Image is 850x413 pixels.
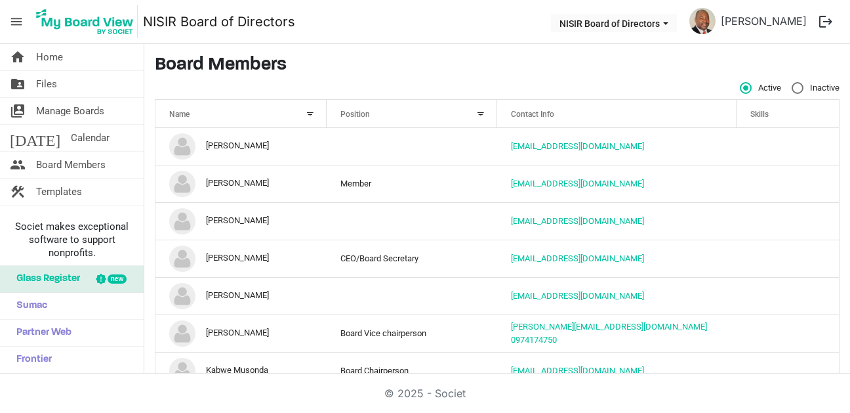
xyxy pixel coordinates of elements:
[155,128,327,165] td: ALICK MUVUNDIKA is template cell column header Name
[497,277,737,315] td: jlchongo@yahoo.com is template cell column header Contact Info
[10,71,26,97] span: folder_shared
[497,165,737,202] td: achakwiya@gmail.com is template cell column header Contact Info
[497,352,737,389] td: kabwe.julianna.musonda@gmail.com is template cell column header Contact Info
[155,202,327,240] td: Emmanuel Sibongo is template cell column header Name
[155,165,327,202] td: ALINESI CHAKWIYA is template cell column header Name
[327,165,498,202] td: Member column header Position
[169,320,195,347] img: no-profile-picture.svg
[716,8,812,34] a: [PERSON_NAME]
[511,322,707,332] a: [PERSON_NAME][EMAIL_ADDRESS][DOMAIN_NAME]
[169,171,195,197] img: no-profile-picture.svg
[36,152,106,178] span: Board Members
[36,179,82,205] span: Templates
[4,9,29,34] span: menu
[511,366,644,376] a: [EMAIL_ADDRESS][DOMAIN_NAME]
[340,110,370,119] span: Position
[143,9,295,35] a: NISIR Board of Directors
[737,315,839,352] td: is template cell column header Skills
[155,352,327,389] td: Kabwe Musonda is template cell column header Name
[10,125,60,151] span: [DATE]
[327,352,498,389] td: Board Chairperson column header Position
[10,152,26,178] span: people
[32,5,138,38] img: My Board View Logo
[169,246,195,272] img: no-profile-picture.svg
[327,240,498,277] td: CEO/Board Secretary column header Position
[511,291,644,301] a: [EMAIL_ADDRESS][DOMAIN_NAME]
[10,293,47,319] span: Sumac
[792,82,840,94] span: Inactive
[10,98,26,124] span: switch_account
[497,315,737,352] td: john.machayi@helsb.gov.zm0974174750 is template cell column header Contact Info
[737,240,839,277] td: is template cell column header Skills
[497,128,737,165] td: muvun@yahoo.com is template cell column header Contact Info
[497,202,737,240] td: esibongo@yahoo.com is template cell column header Contact Info
[511,335,557,345] a: 0974174750
[511,253,644,263] a: [EMAIL_ADDRESS][DOMAIN_NAME]
[750,110,769,119] span: Skills
[737,128,839,165] td: is template cell column header Skills
[36,71,57,97] span: Files
[32,5,143,38] a: My Board View Logo
[497,240,737,277] td: hkambafwile@yahoo.com is template cell column header Contact Info
[169,133,195,160] img: no-profile-picture.svg
[10,266,80,292] span: Glass Register
[155,240,327,277] td: Henry Kambafwile is template cell column header Name
[6,220,138,259] span: Societ makes exceptional software to support nonprofits.
[511,179,644,188] a: [EMAIL_ADDRESS][DOMAIN_NAME]
[737,165,839,202] td: is template cell column header Skills
[10,347,52,373] span: Frontier
[155,315,327,352] td: John Machayi is template cell column header Name
[511,141,644,151] a: [EMAIL_ADDRESS][DOMAIN_NAME]
[155,277,327,315] td: John Lukonde Chongo is template cell column header Name
[384,387,466,400] a: © 2025 - Societ
[10,44,26,70] span: home
[36,44,63,70] span: Home
[10,179,26,205] span: construction
[327,202,498,240] td: column header Position
[327,315,498,352] td: Board Vice chairperson column header Position
[812,8,840,35] button: logout
[737,352,839,389] td: is template cell column header Skills
[169,358,195,384] img: no-profile-picture.svg
[737,202,839,240] td: is template cell column header Skills
[169,283,195,309] img: no-profile-picture.svg
[71,125,110,151] span: Calendar
[155,54,840,77] h3: Board Members
[36,98,104,124] span: Manage Boards
[511,110,554,119] span: Contact Info
[10,320,71,346] span: Partner Web
[737,277,839,315] td: is template cell column header Skills
[327,128,498,165] td: column header Position
[169,208,195,234] img: no-profile-picture.svg
[327,277,498,315] td: column header Position
[551,14,677,32] button: NISIR Board of Directors dropdownbutton
[689,8,716,34] img: xjiVs4T6btLrL1P87-CzEkdO0qLQtPj2AtgyEbK-M7YmYCBvERDnIw2VgXPfbkJNE4FXtH_0-9BY_I8Xi9_TrQ_thumb.png
[511,216,644,226] a: [EMAIL_ADDRESS][DOMAIN_NAME]
[108,274,127,284] div: new
[169,110,190,119] span: Name
[740,82,781,94] span: Active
